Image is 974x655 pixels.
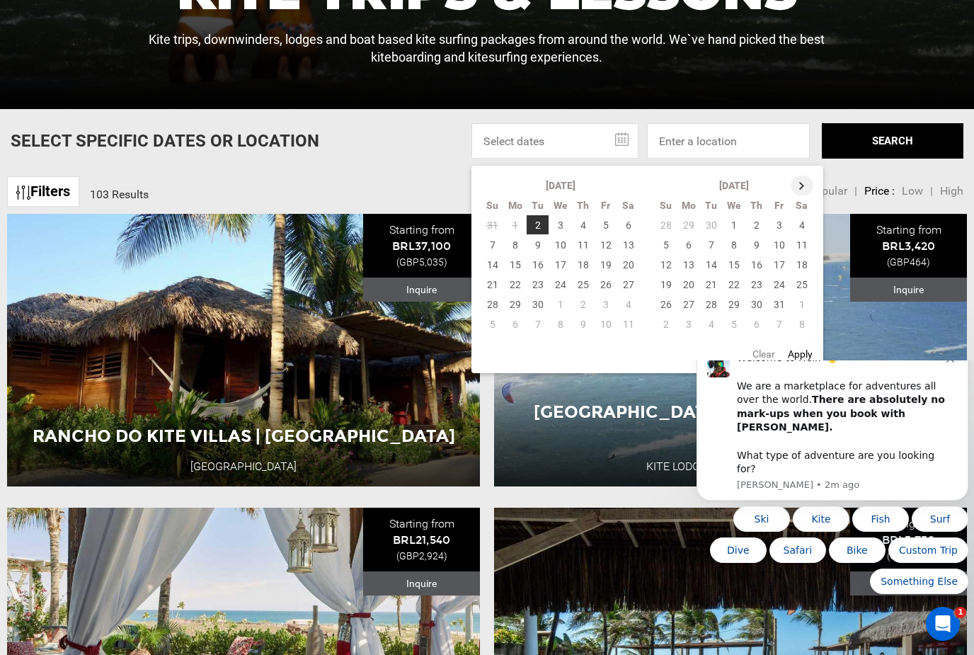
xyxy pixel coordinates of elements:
[42,146,99,171] button: Quick reply: Ski
[691,360,974,603] iframe: Intercom notifications message
[179,208,277,234] button: Quick reply: Something Else
[132,30,843,67] p: Kite trips, downwinders, lodges and boat based kite surfing packages from around the world. We`ve...
[102,146,159,171] button: Quick reply: Kite
[748,341,779,367] button: Clear
[940,184,963,198] span: High
[471,123,638,159] input: Select dates
[46,33,254,72] b: There are absolutely no mark-ups when you book with [PERSON_NAME].
[864,183,895,200] li: Price :
[647,123,810,159] input: Enter a location
[926,607,960,641] iframe: Intercom live chat
[221,146,277,171] button: Quick reply: Surf
[19,177,76,203] button: Quick reply: Dive
[784,341,817,367] button: Apply
[90,188,149,201] span: 103 Results
[6,146,277,234] div: Quick reply options
[11,129,319,153] p: Select Specific Dates Or Location
[7,176,79,207] a: Filters
[822,123,963,159] button: SEARCH
[46,118,256,131] p: Message from Carl, sent 2m ago
[677,176,791,196] th: [DATE]
[808,184,847,198] span: Popular
[930,183,933,200] li: |
[902,184,923,198] span: Low
[504,176,617,195] th: [DATE]
[79,177,135,203] button: Quick reply: Safari
[138,177,195,203] button: Quick reply: Bike
[955,607,966,618] span: 1
[854,183,857,200] li: |
[16,186,30,200] img: btn-icon.svg
[197,177,277,203] button: Quick reply: Custom Trip
[161,146,218,171] button: Quick reply: Fish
